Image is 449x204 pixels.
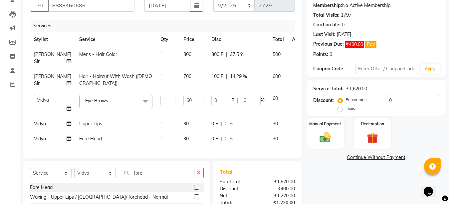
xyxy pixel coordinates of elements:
div: Card on file: [313,21,340,28]
th: Service [75,32,156,47]
span: 500 [273,51,281,57]
input: Enter Offer / Coupon Code [355,64,418,74]
span: [PERSON_NAME] Sir [34,73,71,86]
div: ₹400.00 [257,185,300,192]
img: _cash.svg [316,131,334,144]
div: ₹1,620.00 [257,178,300,185]
span: Mens - Hair Color [79,51,117,57]
span: Upper Lips [79,121,102,127]
button: Apply [421,64,440,74]
div: Services [31,20,300,32]
div: 1797 [341,12,351,19]
span: 800 [183,51,191,57]
label: Manual Payment [309,121,341,127]
div: Net: [215,192,257,199]
span: 37.5 % [230,51,244,58]
span: 30 [273,121,278,127]
span: 30 [183,136,189,142]
span: 30 [183,121,189,127]
span: Eye Brows [85,98,108,104]
div: Coupon Code [313,65,355,72]
div: Total Visits: [313,12,339,19]
span: Vidya [34,136,46,142]
span: [PERSON_NAME] Sir [34,51,71,64]
div: 0 [330,51,332,58]
span: 0 F [211,120,218,127]
label: Fixed [345,105,355,111]
div: Service Total: [313,85,343,92]
span: 300 F [211,51,223,58]
span: 0 % [225,135,233,142]
span: 30 [273,136,278,142]
img: _gift.svg [363,131,381,145]
span: 0 % [225,120,233,127]
span: F [231,97,234,104]
div: Membership: [313,2,342,9]
span: % [261,97,265,104]
th: Disc [207,32,269,47]
div: Previous Due: [313,41,344,48]
span: Total [220,168,235,175]
div: ₹1,620.00 [346,85,367,92]
span: Hair - Haircut With Wash ([DEMOGRAPHIC_DATA]) [79,73,152,86]
span: 1 [160,136,163,142]
span: ₹400.00 [345,41,364,48]
span: | [237,97,238,104]
div: Fore Head [30,184,53,191]
span: 1 [160,51,163,57]
div: Sub Total: [215,178,257,185]
input: Search or Scan [121,168,194,178]
div: ₹1,220.00 [257,192,300,199]
span: | [226,73,227,80]
button: Pay [365,41,376,48]
span: Vidya [34,121,46,127]
span: 1 [160,121,163,127]
th: Price [179,32,207,47]
span: 1 [160,73,163,79]
div: Points: [313,51,328,58]
label: Percentage [345,97,367,103]
div: [DATE] [337,31,351,38]
th: Qty [156,32,179,47]
th: Stylist [30,32,75,47]
th: Total [269,32,288,47]
iframe: chat widget [421,177,442,197]
span: 600 [273,73,281,79]
a: x [108,98,111,104]
div: Last Visit: [313,31,336,38]
div: No Active Membership [313,2,439,9]
span: 0 F [211,135,218,142]
span: | [221,120,222,127]
span: | [226,51,227,58]
span: 14.29 % [230,73,247,80]
a: Continue Without Payment [308,154,444,161]
span: 60 [273,95,278,101]
div: Waxing - Upper Lips / [GEOGRAPHIC_DATA]/ forehead - Normal [30,194,168,201]
span: | [221,135,222,142]
div: Discount: [313,97,334,104]
th: Action [288,32,310,47]
span: Fore Head [79,136,102,142]
div: Discount: [215,185,257,192]
span: 100 F [211,73,223,80]
div: 0 [342,21,344,28]
span: 700 [183,73,191,79]
label: Redemption [361,121,384,127]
